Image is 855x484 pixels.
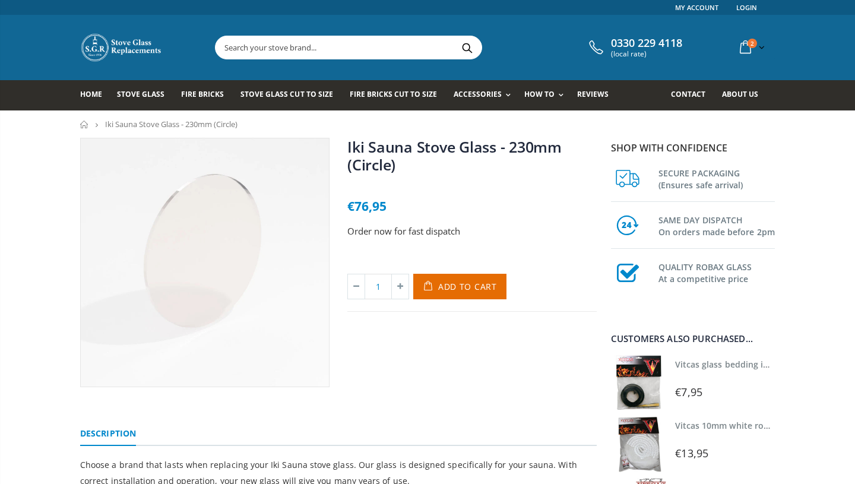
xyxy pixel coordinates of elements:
span: Home [80,89,102,99]
a: 2 [735,36,767,59]
span: Contact [671,89,705,99]
h3: QUALITY ROBAX GLASS At a competitive price [658,259,775,285]
span: Fire Bricks [181,89,224,99]
input: Search your stove brand... [216,36,615,59]
img: stoveglasscircular_ddab5e0e-028b-445b-a227-001570f1eed6_800x_crop_center.webp [81,138,329,387]
a: Fire Bricks [181,80,233,110]
span: €76,95 [347,198,387,214]
a: Accessories [454,80,517,110]
span: 2 [748,39,757,48]
div: Customers also purchased... [611,334,775,343]
a: Contact [671,80,714,110]
span: 0330 229 4118 [611,37,682,50]
span: Stove Glass Cut To Size [240,89,332,99]
p: Shop with confidence [611,141,775,155]
a: Fire Bricks Cut To Size [350,80,446,110]
a: Home [80,80,111,110]
span: Iki Sauna Stove Glass - 230mm (Circle) [105,119,237,129]
a: Iki Sauna Stove Glass - 230mm (Circle) [347,137,562,175]
span: Reviews [577,89,609,99]
a: Stove Glass [117,80,173,110]
span: (local rate) [611,50,682,58]
img: Vitcas stove glass bedding in tape [611,355,666,410]
button: Search [454,36,480,59]
p: Order now for fast dispatch [347,224,597,238]
span: €13,95 [675,446,708,460]
a: Stove Glass Cut To Size [240,80,341,110]
h3: SECURE PACKAGING (Ensures safe arrival) [658,165,775,191]
span: €7,95 [675,385,702,399]
a: About us [722,80,767,110]
a: Description [80,422,136,446]
a: 0330 229 4118 (local rate) [586,37,682,58]
a: Reviews [577,80,617,110]
h3: SAME DAY DISPATCH On orders made before 2pm [658,212,775,238]
span: About us [722,89,758,99]
span: Add to Cart [438,281,497,292]
span: Stove Glass [117,89,164,99]
a: How To [524,80,569,110]
img: Vitcas white rope, glue and gloves kit 10mm [611,416,666,472]
span: Fire Bricks Cut To Size [350,89,437,99]
a: Home [80,121,89,128]
span: How To [524,89,555,99]
img: Stove Glass Replacement [80,33,163,62]
button: Add to Cart [413,274,506,299]
span: Accessories [454,89,502,99]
